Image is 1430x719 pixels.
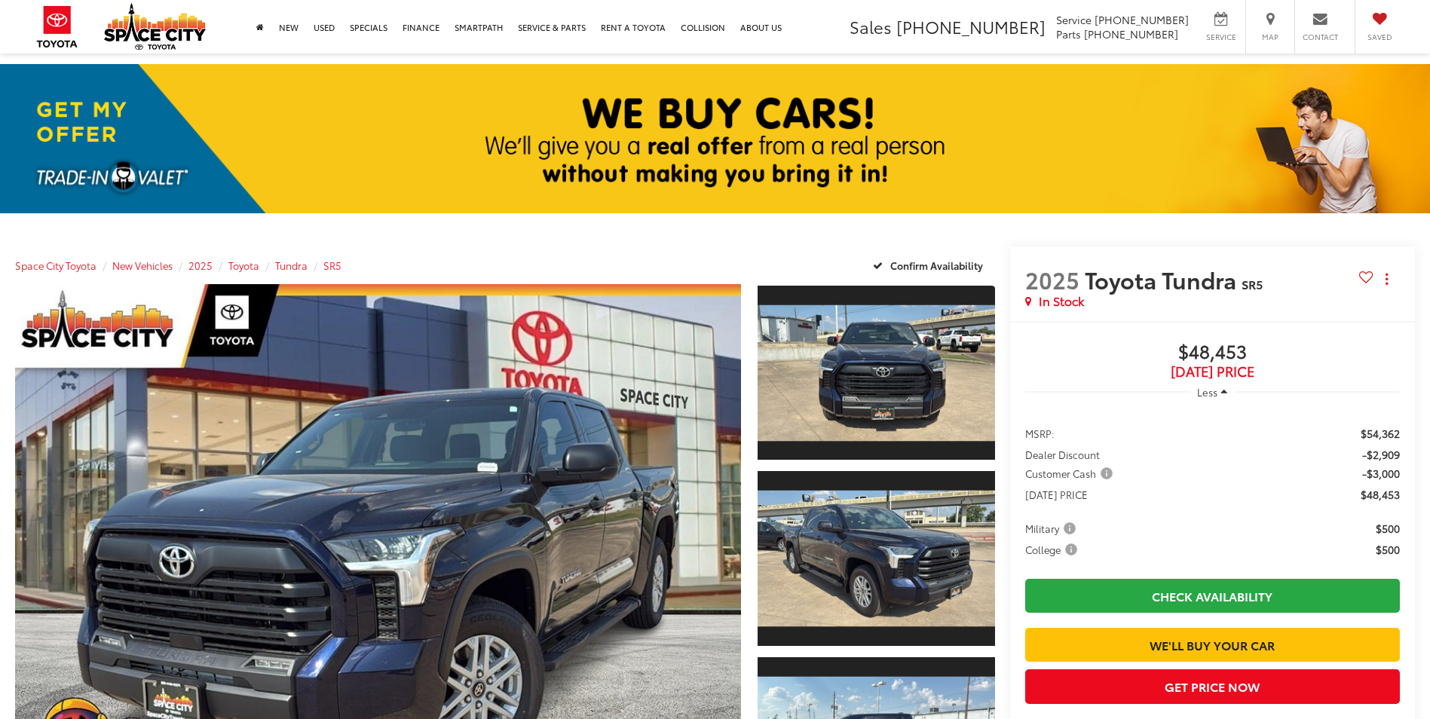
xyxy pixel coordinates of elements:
span: Sales [850,14,892,38]
button: College [1025,542,1082,557]
span: SR5 [1242,275,1263,292]
span: Saved [1363,32,1396,42]
span: $500 [1376,542,1400,557]
button: Actions [1373,266,1400,292]
span: [PHONE_NUMBER] [896,14,1046,38]
span: Less [1197,385,1217,399]
span: Service [1204,32,1238,42]
button: Less [1190,379,1236,406]
span: $500 [1376,521,1400,536]
span: [DATE] Price [1025,364,1400,379]
span: In Stock [1039,292,1084,310]
span: [DATE] PRICE [1025,487,1088,502]
a: We'll Buy Your Car [1025,628,1400,662]
span: -$2,909 [1362,447,1400,462]
span: MSRP: [1025,426,1055,441]
span: Toyota Tundra [1085,263,1242,295]
a: Expand Photo 2 [758,470,994,647]
span: College [1025,542,1080,557]
span: $48,453 [1361,487,1400,502]
a: Check Availability [1025,579,1400,613]
span: Dealer Discount [1025,447,1100,462]
a: Toyota [228,259,259,272]
span: dropdown dots [1386,273,1388,285]
img: 2025 Toyota Tundra SR5 [755,491,997,627]
button: Military [1025,521,1081,536]
a: Space City Toyota [15,259,96,272]
span: $48,453 [1025,341,1400,364]
a: SR5 [323,259,341,272]
span: Military [1025,521,1079,536]
button: Confirm Availability [865,252,995,278]
span: [PHONE_NUMBER] [1095,12,1189,27]
img: Space City Toyota [104,3,206,50]
span: Map [1254,32,1287,42]
span: 2025 [1025,263,1079,295]
span: Parts [1056,26,1081,41]
span: Contact [1303,32,1338,42]
span: Service [1056,12,1092,27]
span: $54,362 [1361,426,1400,441]
a: Expand Photo 1 [758,284,994,462]
a: 2025 [188,259,213,272]
button: Customer Cash [1025,466,1118,481]
img: 2025 Toyota Tundra SR5 [755,304,997,441]
span: Confirm Availability [890,259,983,272]
span: [PHONE_NUMBER] [1084,26,1178,41]
button: Get Price Now [1025,669,1400,703]
span: -$3,000 [1362,466,1400,481]
a: New Vehicles [112,259,173,272]
a: Tundra [275,259,308,272]
span: Customer Cash [1025,466,1116,481]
